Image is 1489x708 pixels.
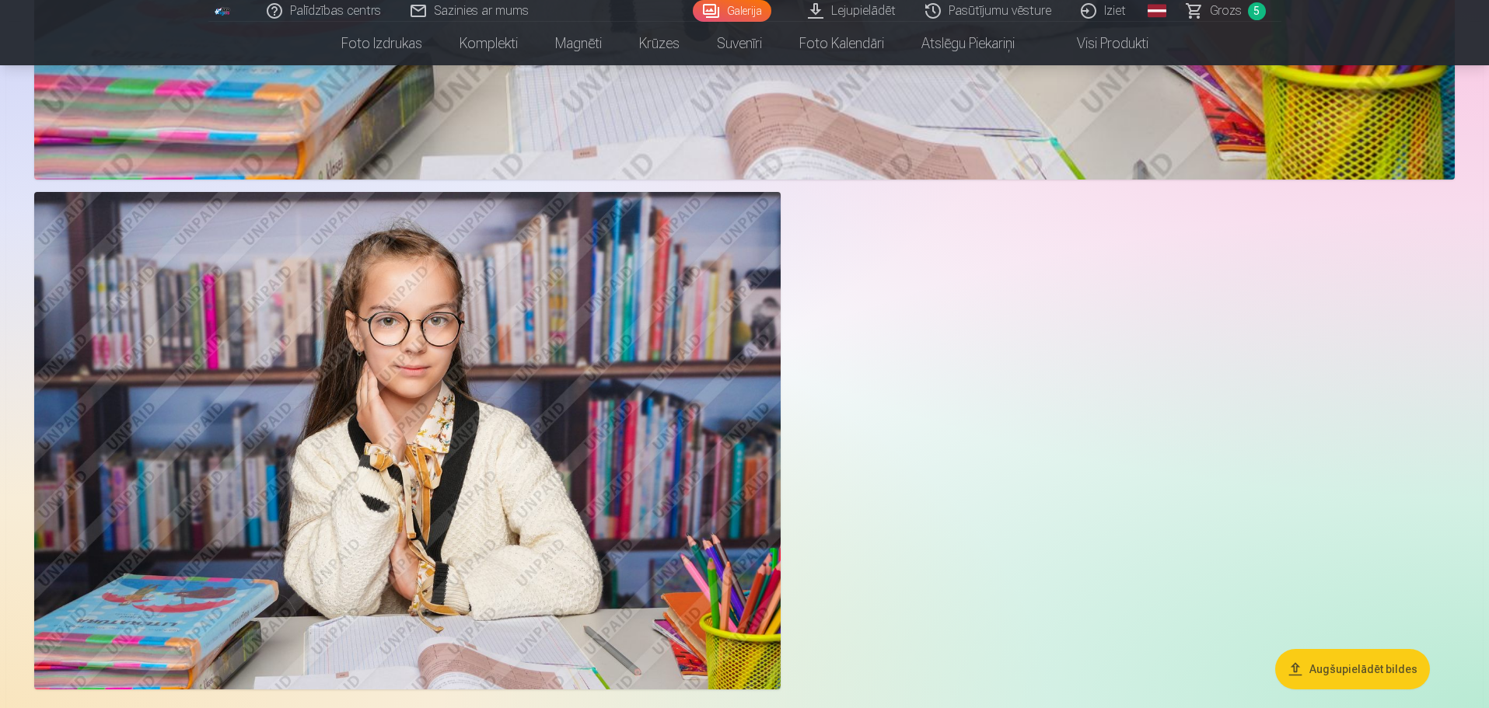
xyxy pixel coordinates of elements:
[1033,22,1167,65] a: Visi produkti
[698,22,781,65] a: Suvenīri
[441,22,537,65] a: Komplekti
[620,22,698,65] a: Krūzes
[537,22,620,65] a: Magnēti
[215,6,232,16] img: /fa1
[323,22,441,65] a: Foto izdrukas
[1210,2,1242,20] span: Grozs
[903,22,1033,65] a: Atslēgu piekariņi
[1275,649,1430,689] button: Augšupielādēt bildes
[781,22,903,65] a: Foto kalendāri
[1248,2,1266,20] span: 5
